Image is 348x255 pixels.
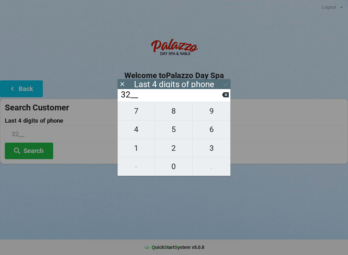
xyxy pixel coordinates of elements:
[118,104,155,118] span: 7
[193,102,230,120] button: 9
[193,120,230,139] button: 6
[118,120,155,139] button: 4
[155,139,193,157] button: 2
[118,102,155,120] button: 7
[193,139,230,157] button: 3
[155,120,193,139] button: 5
[155,104,193,118] span: 8
[155,160,193,173] span: 0
[155,158,193,176] button: 0
[193,104,230,118] span: 9
[118,123,155,136] span: 4
[193,123,230,136] span: 6
[193,141,230,155] span: 3
[118,139,155,157] button: 1
[155,102,193,120] button: 8
[118,141,155,155] span: 1
[155,141,193,155] span: 2
[134,81,214,87] div: Last 4 digits of phone
[155,123,193,136] span: 5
